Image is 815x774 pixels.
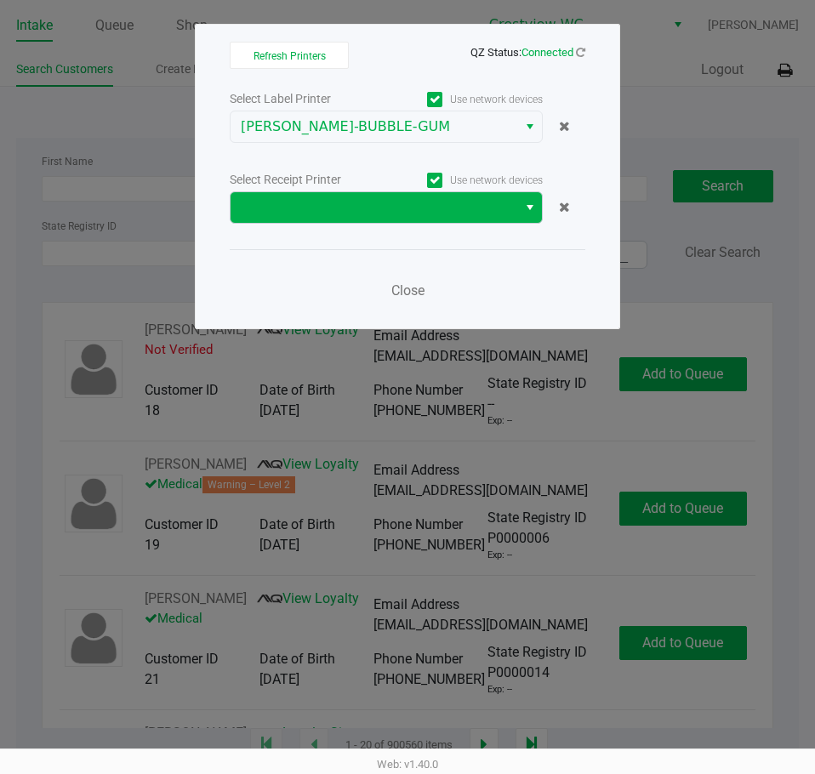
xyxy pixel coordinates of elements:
[241,117,507,137] span: [PERSON_NAME]-BUBBLE-GUM
[517,111,542,142] button: Select
[470,46,585,59] span: QZ Status:
[230,42,349,69] button: Refresh Printers
[382,274,433,308] button: Close
[386,173,543,188] label: Use network devices
[521,46,573,59] span: Connected
[386,92,543,107] label: Use network devices
[517,192,542,223] button: Select
[391,282,425,299] span: Close
[230,171,386,189] div: Select Receipt Printer
[254,50,326,62] span: Refresh Printers
[377,758,438,771] span: Web: v1.40.0
[230,90,386,108] div: Select Label Printer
